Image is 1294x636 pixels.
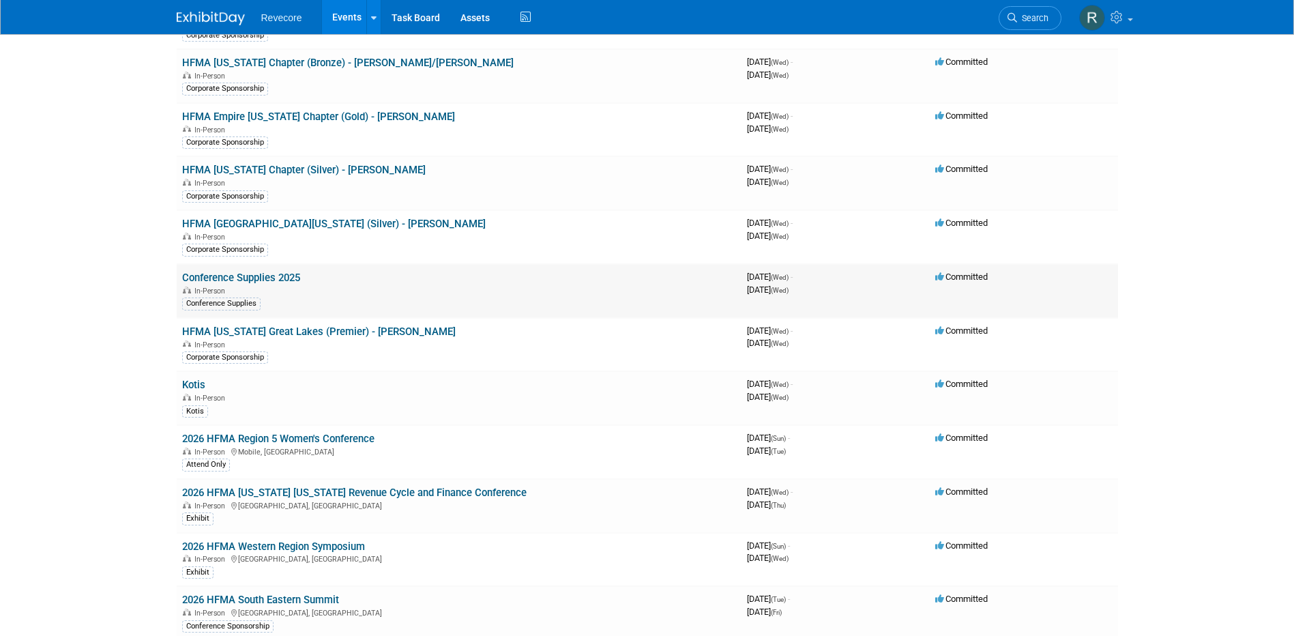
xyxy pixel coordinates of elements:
a: HFMA [GEOGRAPHIC_DATA][US_STATE] (Silver) - [PERSON_NAME] [182,218,486,230]
span: In-Person [194,448,229,457]
img: In-Person Event [183,233,191,240]
span: Committed [935,487,988,497]
img: In-Person Event [183,179,191,186]
span: (Wed) [771,113,789,120]
span: - [791,379,793,389]
span: (Tue) [771,596,786,603]
span: (Wed) [771,233,789,240]
span: [DATE] [747,500,786,510]
span: - [791,111,793,121]
span: (Wed) [771,179,789,186]
span: Committed [935,111,988,121]
span: [DATE] [747,231,789,241]
span: [DATE] [747,607,782,617]
span: (Sun) [771,435,786,442]
span: [DATE] [747,70,789,80]
span: - [791,487,793,497]
span: (Tue) [771,448,786,455]
span: [DATE] [747,338,789,348]
a: HFMA [US_STATE] Chapter (Silver) - [PERSON_NAME] [182,164,426,176]
span: Committed [935,326,988,336]
span: [DATE] [747,594,790,604]
img: In-Person Event [183,609,191,616]
span: [DATE] [747,553,789,563]
span: Revecore [261,12,302,23]
span: Committed [935,164,988,174]
img: Rachael Sires [1079,5,1105,31]
span: [DATE] [747,540,790,551]
span: In-Person [194,72,229,81]
span: (Wed) [771,340,789,347]
span: - [788,594,790,604]
span: In-Person [194,233,229,242]
a: HFMA [US_STATE] Chapter (Bronze) - [PERSON_NAME]/[PERSON_NAME] [182,57,514,69]
img: ExhibitDay [177,12,245,25]
span: [DATE] [747,392,789,402]
span: In-Person [194,287,229,295]
span: (Wed) [771,59,789,66]
div: Kotis [182,405,208,418]
img: In-Person Event [183,126,191,132]
span: Committed [935,57,988,67]
img: In-Person Event [183,555,191,562]
div: Exhibit [182,512,214,525]
div: Exhibit [182,566,214,579]
span: In-Person [194,179,229,188]
span: Search [1017,13,1048,23]
span: [DATE] [747,164,793,174]
span: [DATE] [747,433,790,443]
span: - [791,57,793,67]
a: 2026 HFMA [US_STATE] [US_STATE] Revenue Cycle and Finance Conference [182,487,527,499]
span: (Wed) [771,220,789,227]
span: (Wed) [771,489,789,496]
div: Corporate Sponsorship [182,83,268,95]
span: - [788,433,790,443]
div: Corporate Sponsorship [182,190,268,203]
span: [DATE] [747,446,786,456]
span: [DATE] [747,218,793,228]
span: [DATE] [747,272,793,282]
span: In-Person [194,394,229,403]
span: [DATE] [747,326,793,336]
img: In-Person Event [183,72,191,78]
span: [DATE] [747,111,793,121]
img: In-Person Event [183,341,191,347]
img: In-Person Event [183,502,191,508]
span: - [791,218,793,228]
a: 2026 HFMA Region 5 Women's Conference [182,433,374,445]
span: - [791,272,793,282]
div: Attend Only [182,459,230,471]
div: Conference Supplies [182,298,261,310]
span: [DATE] [747,285,789,295]
span: (Sun) [771,543,786,550]
span: [DATE] [747,57,793,67]
span: Committed [935,594,988,604]
img: In-Person Event [183,287,191,293]
div: Mobile, [GEOGRAPHIC_DATA] [182,446,736,457]
img: In-Person Event [183,448,191,454]
span: [DATE] [747,177,789,187]
a: 2026 HFMA South Eastern Summit [182,594,339,606]
a: Kotis [182,379,205,391]
span: Committed [935,540,988,551]
span: (Wed) [771,166,789,173]
span: In-Person [194,341,229,349]
span: Committed [935,379,988,389]
span: (Wed) [771,328,789,335]
span: In-Person [194,555,229,564]
span: (Wed) [771,274,789,281]
a: HFMA [US_STATE] Great Lakes (Premier) - [PERSON_NAME] [182,326,456,338]
span: Committed [935,433,988,443]
span: In-Person [194,126,229,134]
a: Search [999,6,1061,30]
span: (Wed) [771,394,789,401]
div: Corporate Sponsorship [182,29,268,42]
div: Corporate Sponsorship [182,351,268,364]
div: Corporate Sponsorship [182,136,268,149]
div: [GEOGRAPHIC_DATA], [GEOGRAPHIC_DATA] [182,553,736,564]
span: (Fri) [771,609,782,616]
span: (Wed) [771,555,789,562]
a: 2026 HFMA Western Region Symposium [182,540,365,553]
img: In-Person Event [183,394,191,401]
span: [DATE] [747,124,789,134]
